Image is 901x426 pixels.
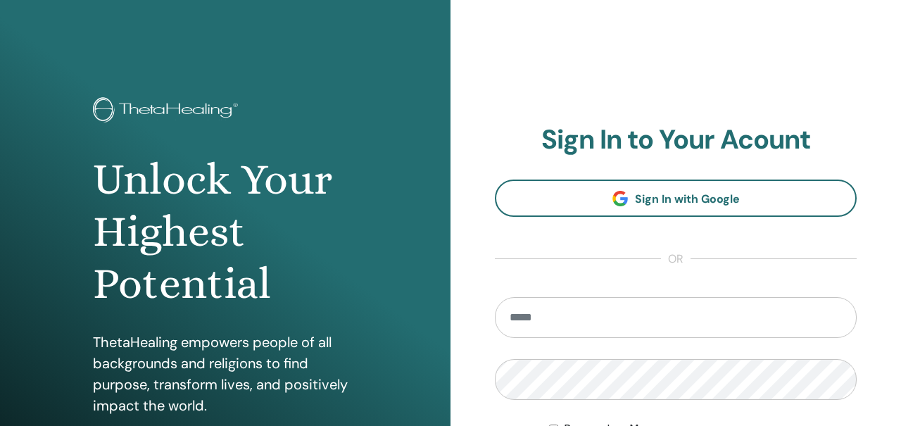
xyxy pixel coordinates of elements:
a: Sign In with Google [495,180,857,217]
h2: Sign In to Your Acount [495,124,857,156]
h1: Unlock Your Highest Potential [93,154,358,311]
p: ThetaHealing empowers people of all backgrounds and religions to find purpose, transform lives, a... [93,332,358,416]
span: or [661,251,691,268]
span: Sign In with Google [635,192,740,206]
